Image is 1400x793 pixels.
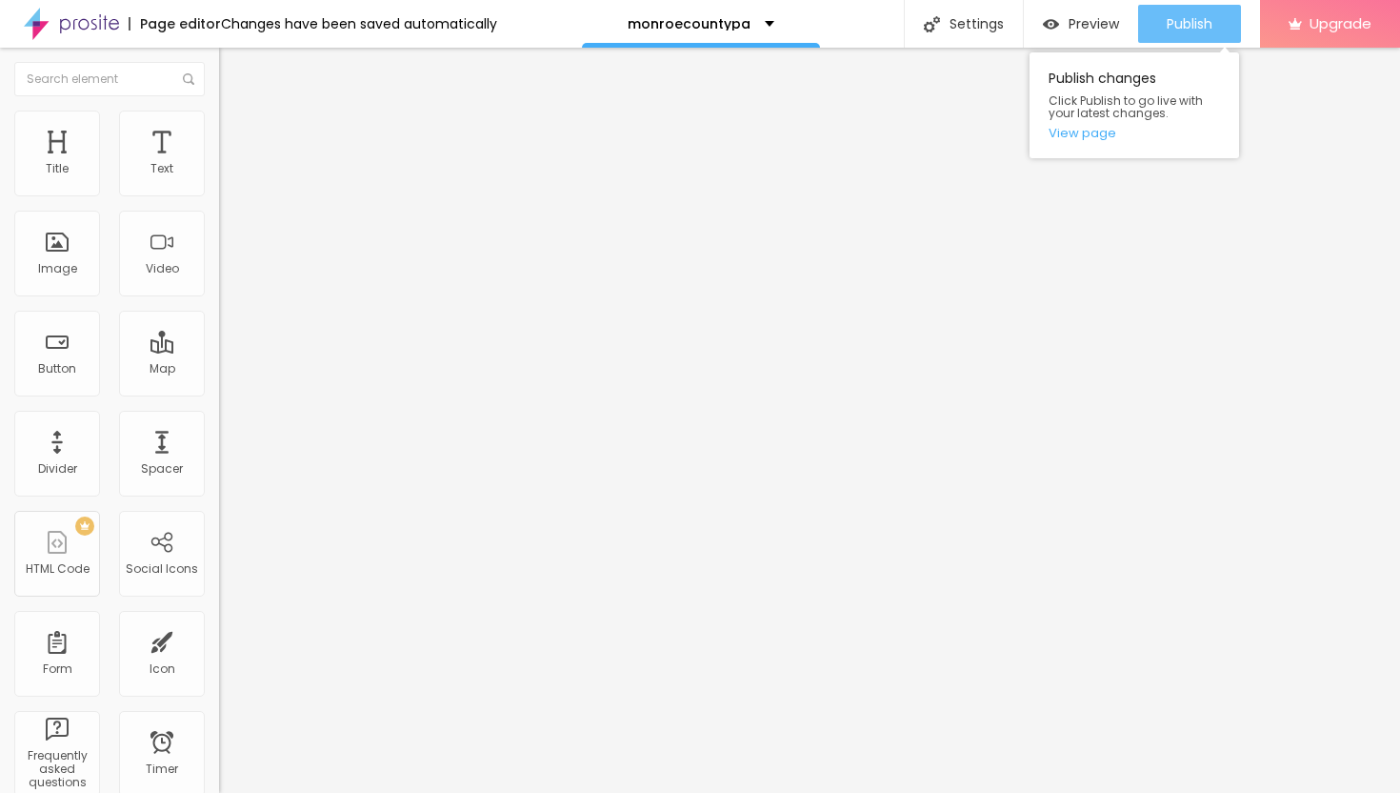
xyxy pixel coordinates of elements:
[43,662,72,676] div: Form
[126,562,198,576] div: Social Icons
[141,462,183,476] div: Spacer
[38,362,76,376] div: Button
[221,17,497,30] div: Changes have been saved automatically
[26,562,90,576] div: HTML Code
[150,662,175,676] div: Icon
[924,16,940,32] img: Icone
[1024,5,1138,43] button: Preview
[1043,16,1059,32] img: view-1.svg
[38,462,77,476] div: Divider
[1030,52,1239,158] div: Publish changes
[14,62,205,96] input: Search element
[146,262,179,275] div: Video
[1138,5,1241,43] button: Publish
[1167,16,1212,31] span: Publish
[219,48,1400,793] iframe: Editor
[1310,15,1371,31] span: Upgrade
[1049,127,1220,139] a: View page
[19,749,94,790] div: Frequently asked questions
[38,262,77,275] div: Image
[1069,16,1119,31] span: Preview
[183,73,194,85] img: Icone
[146,762,178,776] div: Timer
[46,162,69,175] div: Title
[150,362,175,376] div: Map
[129,17,221,30] div: Page editor
[1049,94,1220,119] span: Click Publish to go live with your latest changes.
[628,17,750,30] p: monroecountypa
[150,162,173,175] div: Text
